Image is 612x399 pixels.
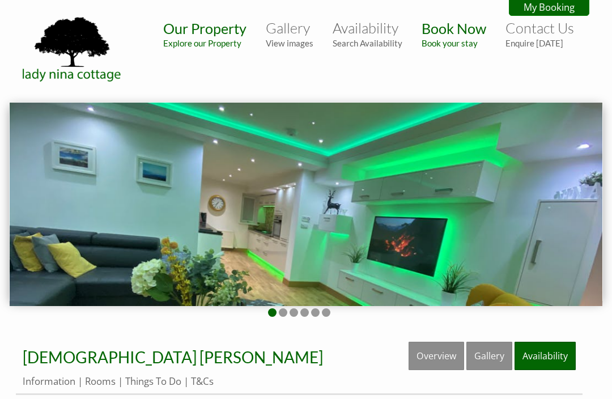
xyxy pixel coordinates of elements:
a: [DEMOGRAPHIC_DATA] [PERSON_NAME] [23,347,323,367]
a: T&Cs [191,375,214,388]
a: Rooms [85,375,116,388]
a: Information [23,375,75,388]
a: Things To Do [125,375,181,388]
small: Enquire [DATE] [505,38,574,48]
a: Availability [515,342,576,370]
small: Book your stay [422,38,486,48]
a: Our PropertyExplore our Property [163,20,246,48]
small: View images [266,38,313,48]
small: Explore our Property [163,38,246,48]
a: GalleryView images [266,19,313,48]
a: Gallery [466,342,512,370]
a: Overview [409,342,464,370]
img: Lady Nina Cottage [16,15,129,83]
a: Book NowBook your stay [422,20,486,48]
small: Search Availability [333,38,402,48]
a: Contact UsEnquire [DATE] [505,19,574,48]
a: AvailabilitySearch Availability [333,19,402,48]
